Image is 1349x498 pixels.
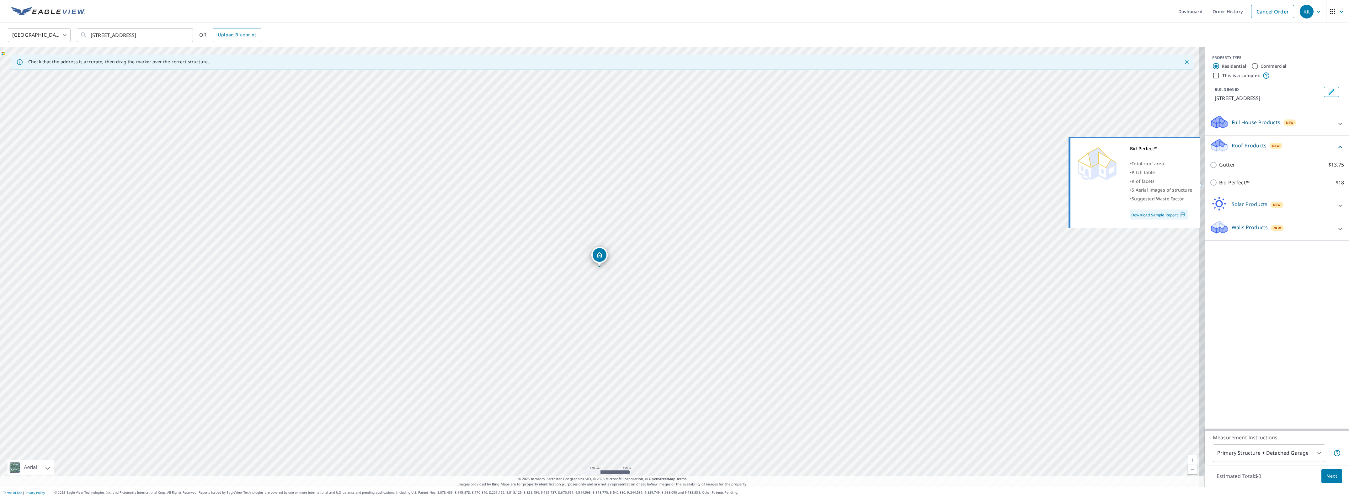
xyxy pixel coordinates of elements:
[1130,209,1188,220] a: Download Sample Report
[1251,5,1294,18] a: Cancel Order
[649,476,675,481] a: OpenStreetMap
[1130,168,1192,177] div: •
[1210,220,1344,238] div: Walls ProductsNew
[11,7,85,16] img: EV Logo
[54,490,1346,495] p: © 2025 Eagle View Technologies, Inc. and Pictometry International Corp. All Rights Reserved. Repo...
[1188,465,1197,474] a: Current Level 17, Zoom Out
[22,460,39,475] div: Aerial
[1075,144,1119,182] img: Premium
[1273,225,1281,230] span: New
[1210,138,1344,156] div: Roof ProductsNew
[1132,196,1184,202] span: Suggested Waste Factor
[518,476,687,482] span: © 2025 TomTom, Earthstar Geographics SIO, © 2025 Microsoft Corporation, ©
[1213,434,1341,441] p: Measurement Instructions
[1130,194,1192,203] div: •
[24,490,45,495] a: Privacy Policy
[1188,455,1197,465] a: Current Level 17, Zoom In
[213,28,261,42] a: Upload Blueprint
[1132,161,1164,167] span: Total roof area
[1130,186,1192,194] div: •
[1215,87,1239,92] p: BUILDING ID
[1210,197,1344,215] div: Solar ProductsNew
[1183,58,1191,66] button: Close
[1324,87,1339,97] button: Edit building 1
[676,476,687,481] a: Terms
[1132,187,1192,193] span: 5 Aerial images of structure
[1232,119,1280,126] p: Full House Products
[1286,120,1294,125] span: New
[8,26,71,44] div: [GEOGRAPHIC_DATA]
[1336,179,1344,187] p: $18
[1130,144,1192,153] div: Bid Perfect™
[91,26,180,44] input: Search by address or latitude-longitude
[591,247,608,266] div: Dropped pin, building 1, Residential property, 762 Sterling Spring Rd Orlando, FL 32828
[1219,161,1235,169] p: Gutter
[1132,169,1155,175] span: Pitch table
[199,28,261,42] div: OR
[218,31,256,39] span: Upload Blueprint
[8,460,54,475] div: Aerial
[1210,115,1344,133] div: Full House ProductsNew
[3,490,23,495] a: Terms of Use
[1178,212,1186,218] img: Pdf Icon
[1272,143,1280,148] span: New
[1333,449,1341,457] span: Your report will include the primary structure and a detached garage if one exists.
[1261,63,1287,69] label: Commercial
[1212,55,1341,61] div: PROPERTY TYPE
[1232,224,1268,231] p: Walls Products
[1212,469,1266,483] p: Estimated Total: $0
[28,59,209,65] p: Check that the address is accurate, then drag the marker over the correct structure.
[1215,94,1321,102] p: [STREET_ADDRESS]
[1130,159,1192,168] div: •
[1328,161,1344,169] p: $13.75
[1326,472,1337,480] span: Next
[1132,178,1154,184] span: # of facets
[1222,63,1246,69] label: Residential
[1213,444,1325,462] div: Primary Structure + Detached Garage
[3,491,45,495] p: |
[1232,142,1266,149] p: Roof Products
[1300,5,1314,19] div: RK
[1130,177,1192,186] div: •
[1219,179,1250,187] p: Bid Perfect™
[1321,469,1342,483] button: Next
[1232,200,1267,208] p: Solar Products
[1222,72,1260,79] label: This is a complex
[1273,202,1281,207] span: New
